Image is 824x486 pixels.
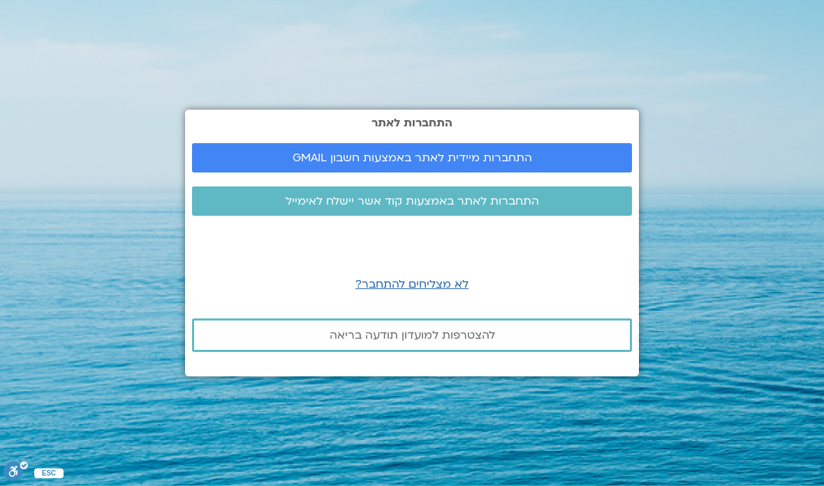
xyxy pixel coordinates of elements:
span: התחברות לאתר באמצעות קוד אשר יישלח לאימייל [286,195,539,207]
a: לא מצליחים להתחבר? [355,277,469,292]
h2: התחברות לאתר [192,117,632,129]
span: להצטרפות למועדון תודעה בריאה [330,329,495,341]
a: להצטרפות למועדון תודעה בריאה [192,318,632,352]
span: התחברות מיידית לאתר באמצעות חשבון GMAIL [293,152,532,164]
a: התחברות מיידית לאתר באמצעות חשבון GMAIL [192,143,632,172]
a: התחברות לאתר באמצעות קוד אשר יישלח לאימייל [192,186,632,216]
